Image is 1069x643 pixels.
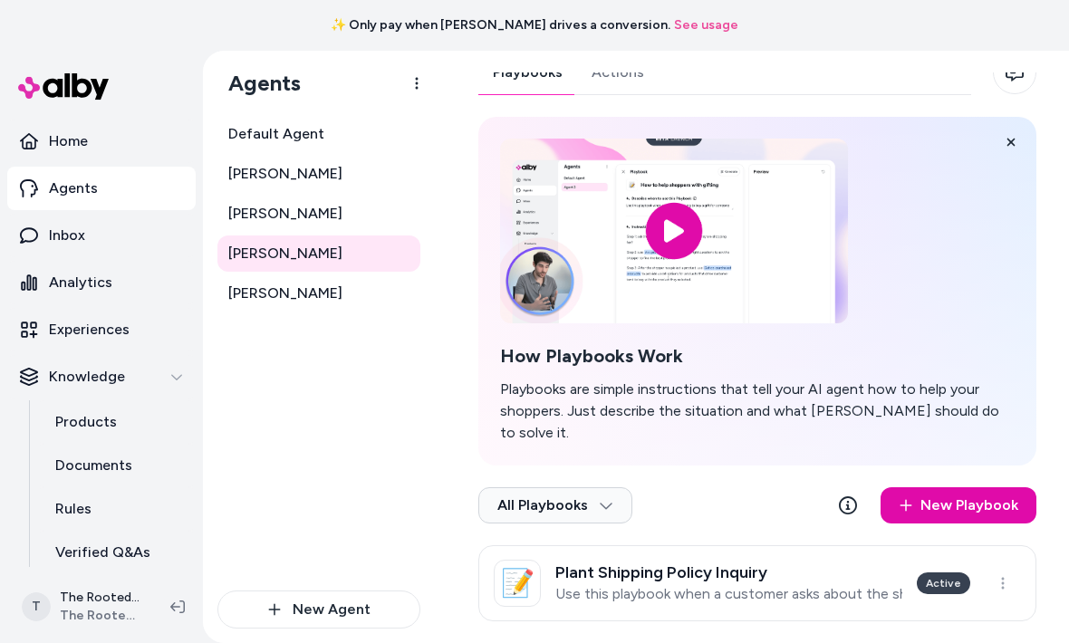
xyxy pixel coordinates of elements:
[60,589,141,607] p: The Rooted Plant Shop Shopify
[478,51,577,94] a: Playbooks
[7,214,196,257] a: Inbox
[7,261,196,304] a: Analytics
[217,156,420,192] a: [PERSON_NAME]
[37,487,196,531] a: Rules
[49,225,85,246] p: Inbox
[55,542,150,563] p: Verified Q&As
[7,167,196,210] a: Agents
[494,560,541,607] div: 📝
[37,444,196,487] a: Documents
[49,178,98,199] p: Agents
[217,590,420,629] button: New Agent
[478,545,1036,621] a: 📝Plant Shipping Policy InquiryUse this playbook when a customer asks about the shipping policy, i...
[55,411,117,433] p: Products
[577,51,659,94] a: Actions
[18,73,109,100] img: alby Logo
[11,578,156,636] button: TThe Rooted Plant Shop ShopifyThe Rooted Plant Shop
[49,130,88,152] p: Home
[228,123,324,145] span: Default Agent
[228,243,342,264] span: [PERSON_NAME]
[674,16,738,34] a: See usage
[49,319,130,341] p: Experiences
[917,572,970,594] div: Active
[217,235,420,272] a: [PERSON_NAME]
[497,496,613,514] span: All Playbooks
[217,196,420,232] a: [PERSON_NAME]
[37,400,196,444] a: Products
[500,379,1015,444] p: Playbooks are simple instructions that tell your AI agent how to help your shoppers. Just describ...
[217,275,420,312] a: [PERSON_NAME]
[55,498,91,520] p: Rules
[214,70,301,97] h1: Agents
[228,283,342,304] span: [PERSON_NAME]
[228,163,342,185] span: [PERSON_NAME]
[55,455,132,476] p: Documents
[500,345,1015,368] h2: How Playbooks Work
[881,487,1036,523] a: New Playbook
[555,585,902,603] p: Use this playbook when a customer asks about the shipping policy, including shipping days, weathe...
[7,308,196,351] a: Experiences
[331,16,670,34] span: ✨ Only pay when [PERSON_NAME] drives a conversion.
[478,487,632,523] button: All Playbooks
[7,120,196,163] a: Home
[49,366,125,388] p: Knowledge
[49,272,112,293] p: Analytics
[37,531,196,574] a: Verified Q&As
[60,607,141,625] span: The Rooted Plant Shop
[22,592,51,621] span: T
[7,355,196,398] button: Knowledge
[555,563,902,581] h3: Plant Shipping Policy Inquiry
[217,116,420,152] a: Default Agent
[228,203,342,225] span: [PERSON_NAME]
